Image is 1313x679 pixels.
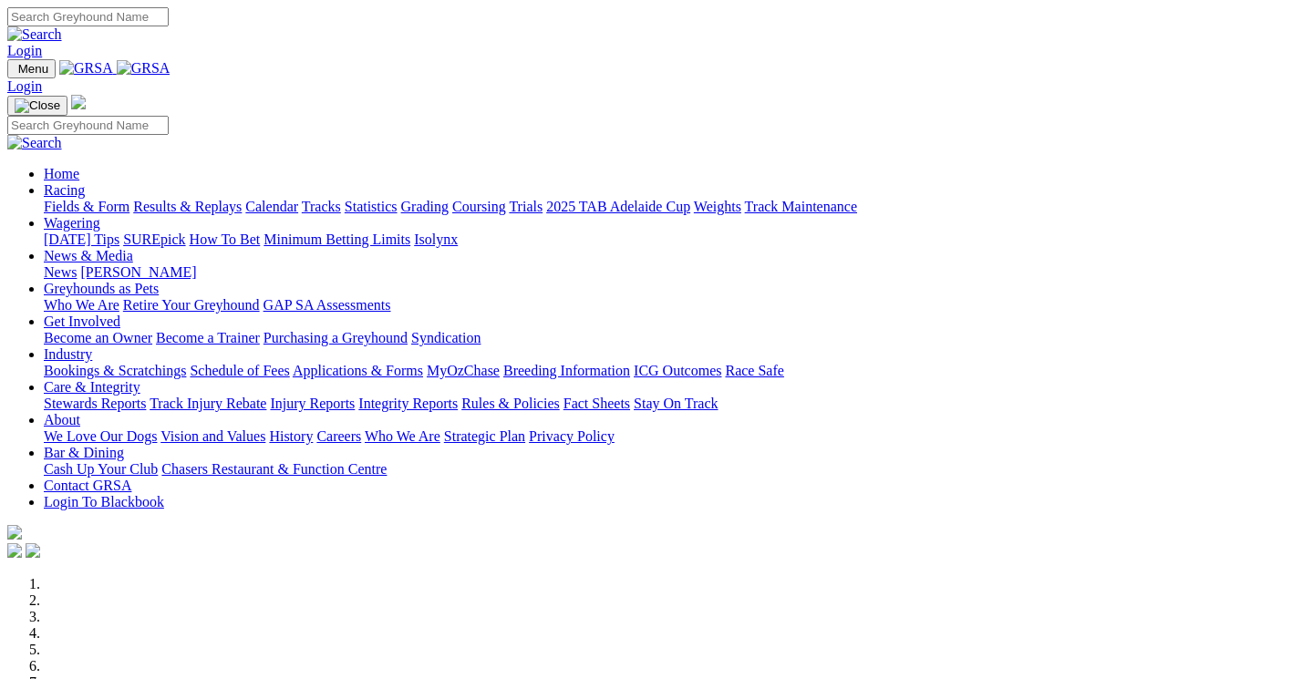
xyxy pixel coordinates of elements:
[161,461,387,477] a: Chasers Restaurant & Function Centre
[7,135,62,151] img: Search
[694,199,741,214] a: Weights
[411,330,481,345] a: Syndication
[7,116,169,135] input: Search
[44,363,1306,379] div: Industry
[44,379,140,395] a: Care & Integrity
[44,182,85,198] a: Racing
[71,95,86,109] img: logo-grsa-white.png
[59,60,113,77] img: GRSA
[44,461,1306,478] div: Bar & Dining
[44,215,100,231] a: Wagering
[293,363,423,378] a: Applications & Forms
[358,396,458,411] a: Integrity Reports
[44,231,119,247] a: [DATE] Tips
[7,59,56,78] button: Toggle navigation
[80,264,196,280] a: [PERSON_NAME]
[7,525,22,540] img: logo-grsa-white.png
[503,363,630,378] a: Breeding Information
[7,7,169,26] input: Search
[44,199,1306,215] div: Racing
[529,428,615,444] a: Privacy Policy
[269,428,313,444] a: History
[133,199,242,214] a: Results & Replays
[44,478,131,493] a: Contact GRSA
[7,96,67,116] button: Toggle navigation
[634,363,721,378] a: ICG Outcomes
[26,543,40,558] img: twitter.svg
[245,199,298,214] a: Calendar
[44,264,77,280] a: News
[264,297,391,313] a: GAP SA Assessments
[44,314,120,329] a: Get Involved
[264,231,410,247] a: Minimum Betting Limits
[44,199,129,214] a: Fields & Form
[745,199,857,214] a: Track Maintenance
[7,43,42,58] a: Login
[7,543,22,558] img: facebook.svg
[150,396,266,411] a: Track Injury Rebate
[44,445,124,460] a: Bar & Dining
[444,428,525,444] a: Strategic Plan
[401,199,449,214] a: Grading
[316,428,361,444] a: Careers
[190,231,261,247] a: How To Bet
[156,330,260,345] a: Become a Trainer
[563,396,630,411] a: Fact Sheets
[44,412,80,427] a: About
[117,60,171,77] img: GRSA
[414,231,458,247] a: Isolynx
[264,330,408,345] a: Purchasing a Greyhound
[44,231,1306,248] div: Wagering
[44,297,1306,314] div: Greyhounds as Pets
[634,396,718,411] a: Stay On Track
[461,396,560,411] a: Rules & Policies
[7,78,42,94] a: Login
[44,281,159,296] a: Greyhounds as Pets
[44,494,164,509] a: Login To Blackbook
[44,166,79,181] a: Home
[509,199,543,214] a: Trials
[44,396,1306,412] div: Care & Integrity
[44,330,1306,346] div: Get Involved
[18,62,48,76] span: Menu
[44,297,119,313] a: Who We Are
[725,363,783,378] a: Race Safe
[365,428,440,444] a: Who We Are
[190,363,289,378] a: Schedule of Fees
[123,231,185,247] a: SUREpick
[44,428,1306,445] div: About
[7,26,62,43] img: Search
[44,264,1306,281] div: News & Media
[44,363,186,378] a: Bookings & Scratchings
[44,428,157,444] a: We Love Our Dogs
[270,396,355,411] a: Injury Reports
[345,199,398,214] a: Statistics
[15,98,60,113] img: Close
[427,363,500,378] a: MyOzChase
[302,199,341,214] a: Tracks
[452,199,506,214] a: Coursing
[44,461,158,477] a: Cash Up Your Club
[44,396,146,411] a: Stewards Reports
[123,297,260,313] a: Retire Your Greyhound
[44,330,152,345] a: Become an Owner
[44,248,133,263] a: News & Media
[160,428,265,444] a: Vision and Values
[44,346,92,362] a: Industry
[546,199,690,214] a: 2025 TAB Adelaide Cup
